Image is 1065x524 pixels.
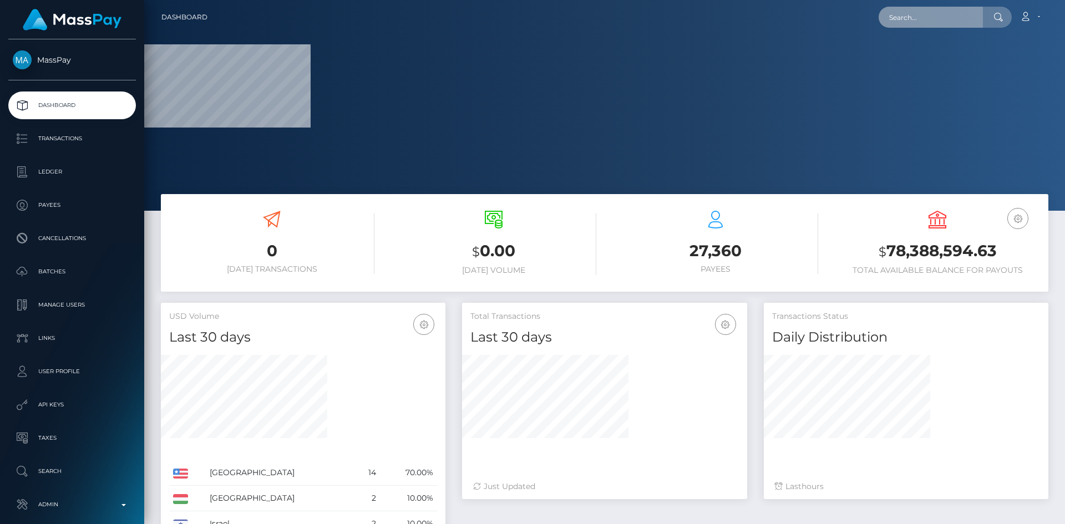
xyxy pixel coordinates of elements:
a: Search [8,457,136,485]
td: 2 [355,486,380,511]
small: $ [472,244,480,260]
p: Ledger [13,164,131,180]
a: Dashboard [8,91,136,119]
p: Batches [13,263,131,280]
p: Dashboard [13,97,131,114]
h3: 0 [169,240,374,262]
p: Links [13,330,131,347]
h3: 0.00 [391,240,596,263]
small: $ [879,244,886,260]
p: Manage Users [13,297,131,313]
td: [GEOGRAPHIC_DATA] [206,486,355,511]
h4: Daily Distribution [772,328,1040,347]
a: Manage Users [8,291,136,319]
h6: [DATE] Transactions [169,264,374,274]
input: Search... [879,7,983,28]
a: Taxes [8,424,136,452]
td: [GEOGRAPHIC_DATA] [206,460,355,486]
img: MassPay Logo [23,9,121,30]
a: Cancellations [8,225,136,252]
a: Payees [8,191,136,219]
a: User Profile [8,358,136,385]
h6: Payees [613,264,818,274]
div: Last hours [775,481,1037,492]
td: 10.00% [380,486,437,511]
p: Search [13,463,131,480]
td: 70.00% [380,460,437,486]
p: Taxes [13,430,131,446]
p: Transactions [13,130,131,147]
a: Batches [8,258,136,286]
h6: Total Available Balance for Payouts [835,266,1040,275]
a: Links [8,324,136,352]
p: User Profile [13,363,131,380]
a: Ledger [8,158,136,186]
div: Just Updated [473,481,736,492]
h5: USD Volume [169,311,437,322]
p: API Keys [13,396,131,413]
p: Cancellations [13,230,131,247]
a: Dashboard [161,6,207,29]
img: HU.png [173,494,188,504]
h5: Transactions Status [772,311,1040,322]
a: Transactions [8,125,136,152]
span: MassPay [8,55,136,65]
img: US.png [173,469,188,479]
img: MassPay [13,50,32,69]
a: API Keys [8,391,136,419]
p: Admin [13,496,131,513]
h4: Last 30 days [169,328,437,347]
h4: Last 30 days [470,328,738,347]
h6: [DATE] Volume [391,266,596,275]
td: 14 [355,460,380,486]
h3: 27,360 [613,240,818,262]
p: Payees [13,197,131,213]
a: Admin [8,491,136,518]
h3: 78,388,594.63 [835,240,1040,263]
h5: Total Transactions [470,311,738,322]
